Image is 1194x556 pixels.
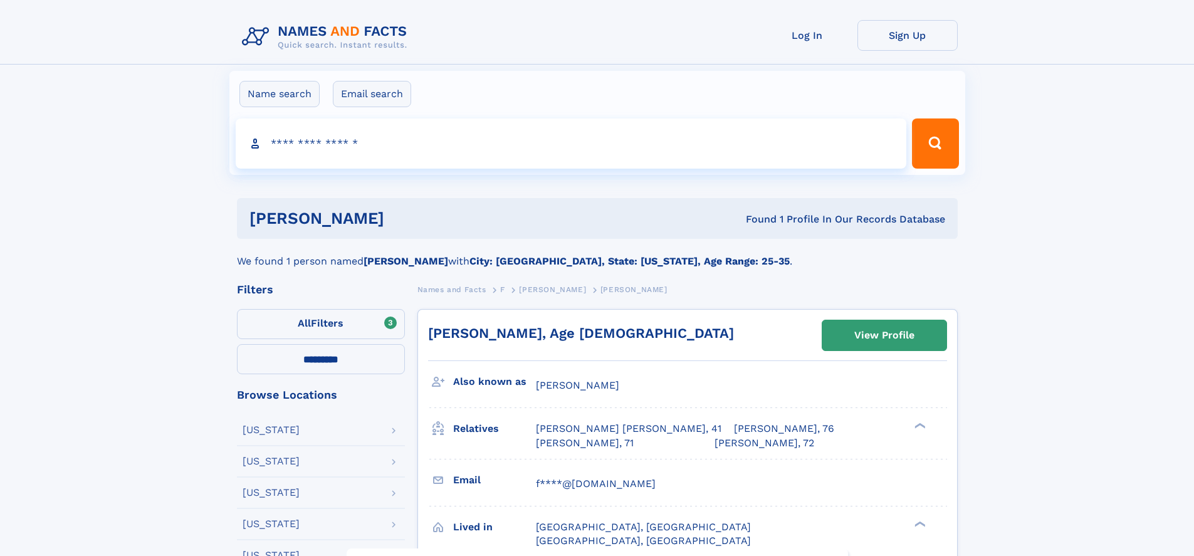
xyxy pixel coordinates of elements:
[237,389,405,401] div: Browse Locations
[757,20,857,51] a: Log In
[453,517,536,538] h3: Lived in
[857,20,958,51] a: Sign Up
[249,211,565,226] h1: [PERSON_NAME]
[600,285,668,294] span: [PERSON_NAME]
[453,371,536,392] h3: Also known as
[243,519,300,529] div: [US_STATE]
[500,285,505,294] span: F
[536,535,751,547] span: [GEOGRAPHIC_DATA], [GEOGRAPHIC_DATA]
[565,212,945,226] div: Found 1 Profile In Our Records Database
[734,422,834,436] a: [PERSON_NAME], 76
[243,425,300,435] div: [US_STATE]
[428,325,734,341] a: [PERSON_NAME], Age [DEMOGRAPHIC_DATA]
[236,118,907,169] input: search input
[911,422,926,430] div: ❯
[912,118,958,169] button: Search Button
[453,418,536,439] h3: Relatives
[237,284,405,295] div: Filters
[822,320,946,350] a: View Profile
[237,309,405,339] label: Filters
[854,321,914,350] div: View Profile
[239,81,320,107] label: Name search
[911,520,926,528] div: ❯
[243,488,300,498] div: [US_STATE]
[237,239,958,269] div: We found 1 person named with .
[536,436,634,450] a: [PERSON_NAME], 71
[519,281,586,297] a: [PERSON_NAME]
[333,81,411,107] label: Email search
[536,521,751,533] span: [GEOGRAPHIC_DATA], [GEOGRAPHIC_DATA]
[536,379,619,391] span: [PERSON_NAME]
[519,285,586,294] span: [PERSON_NAME]
[237,20,417,54] img: Logo Names and Facts
[364,255,448,267] b: [PERSON_NAME]
[715,436,814,450] a: [PERSON_NAME], 72
[536,422,721,436] a: [PERSON_NAME] [PERSON_NAME], 41
[417,281,486,297] a: Names and Facts
[243,456,300,466] div: [US_STATE]
[469,255,790,267] b: City: [GEOGRAPHIC_DATA], State: [US_STATE], Age Range: 25-35
[298,317,311,329] span: All
[500,281,505,297] a: F
[453,469,536,491] h3: Email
